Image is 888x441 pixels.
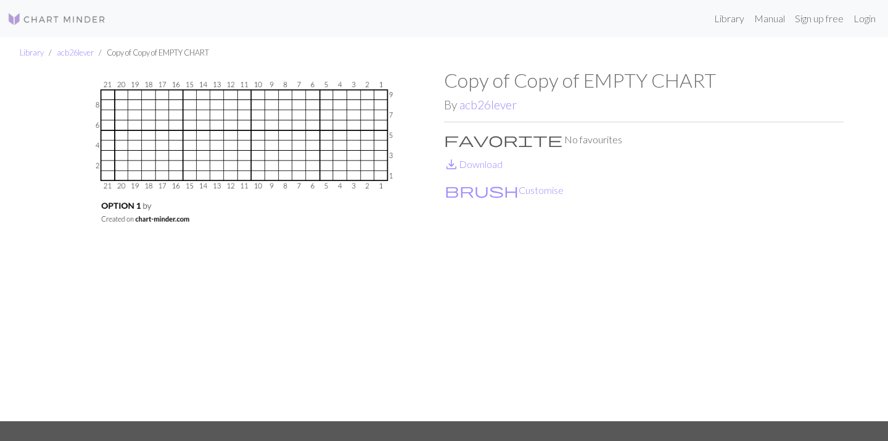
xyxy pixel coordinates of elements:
[444,182,564,198] button: CustomiseCustomise
[445,182,519,199] span: brush
[445,183,519,198] i: Customise
[444,69,844,92] h1: Copy of Copy of EMPTY CHART
[444,132,562,147] i: Favourite
[44,69,444,421] img: OPTION 1
[749,6,790,31] a: Manual
[7,12,106,27] img: Logo
[444,156,459,173] span: save_alt
[790,6,849,31] a: Sign up free
[57,48,94,57] a: acb26lever
[20,48,44,57] a: Library
[444,132,844,147] p: No favourites
[849,6,881,31] a: Login
[709,6,749,31] a: Library
[459,98,517,112] a: acb26lever
[444,131,562,148] span: favorite
[444,98,844,112] h2: By
[444,158,503,170] a: DownloadDownload
[94,47,209,59] li: Copy of Copy of EMPTY CHART
[444,157,459,172] i: Download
